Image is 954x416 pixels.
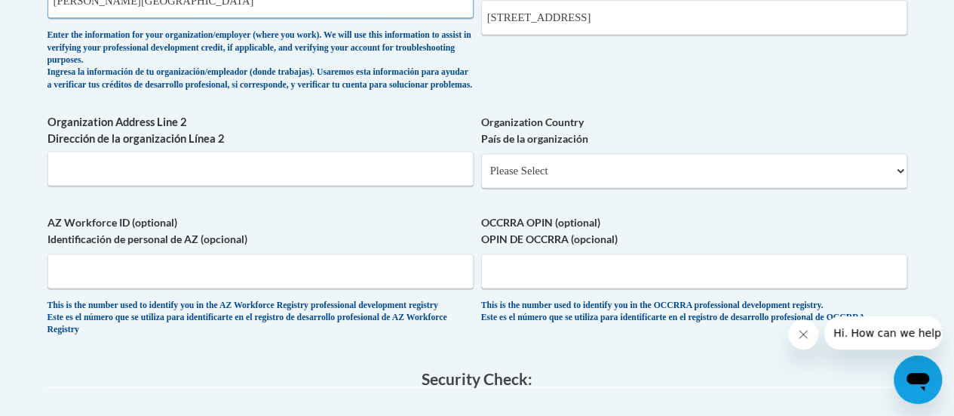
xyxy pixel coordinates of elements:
[48,114,474,147] label: Organization Address Line 2 Dirección de la organización Línea 2
[481,214,907,248] label: OCCRRA OPIN (optional) OPIN DE OCCRRA (opcional)
[788,319,818,350] iframe: Close message
[48,214,474,248] label: AZ Workforce ID (optional) Identificación de personal de AZ (opcional)
[48,151,474,186] input: Metadata input
[9,11,122,23] span: Hi. How can we help?
[48,300,474,337] div: This is the number used to identify you in the AZ Workforce Registry professional development reg...
[894,356,942,404] iframe: Button to launch messaging window
[48,29,474,91] div: Enter the information for your organization/employer (where you work). We will use this informati...
[481,300,907,325] div: This is the number used to identify you in the OCCRRA professional development registry. Este es ...
[422,368,532,387] span: Security Check:
[481,114,907,147] label: Organization Country País de la organización
[824,316,942,350] iframe: Message from company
